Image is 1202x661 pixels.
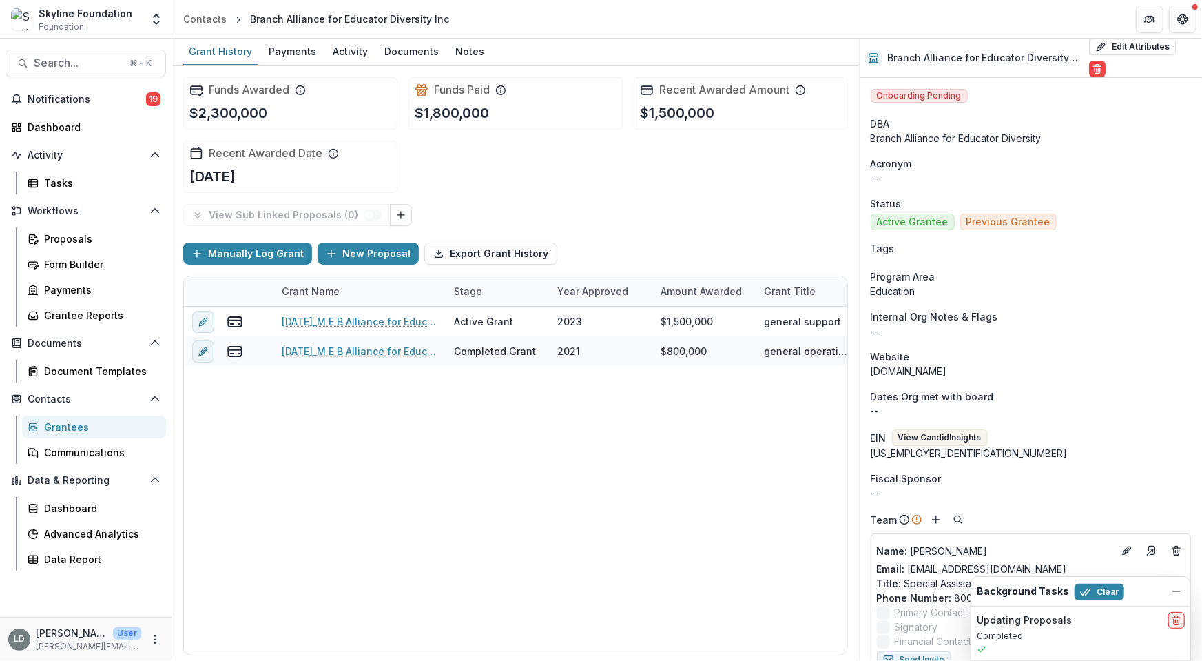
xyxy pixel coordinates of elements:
p: 800.519.0249 [877,591,1185,605]
a: [DOMAIN_NAME] [871,365,947,377]
nav: breadcrumb [178,9,455,29]
div: Branch Alliance for Educator Diversity [871,131,1191,145]
a: [DATE]_M E B Alliance for Educator Diversity Inc_1500000 [282,314,437,329]
div: Grant Name [273,276,446,306]
span: Email: [877,563,905,575]
p: [DATE] [189,166,236,187]
span: Notifications [28,94,146,105]
p: Team [871,513,898,527]
a: Document Templates [22,360,166,383]
button: Edit Attributes [1089,39,1176,55]
button: Clear [1075,584,1124,600]
div: Grant History [183,41,258,61]
button: Manually Log Grant [183,243,312,265]
span: Signatory [895,620,938,634]
span: Activity [28,150,144,161]
a: Go to contact [1141,540,1163,562]
a: Documents [379,39,444,65]
div: $800,000 [661,344,707,358]
div: Amount Awarded [652,276,756,306]
p: Special Assistant to the President [877,576,1185,591]
span: Name : [877,545,908,557]
h2: Background Tasks [977,586,1069,598]
a: Payments [22,278,166,301]
button: delete [1168,612,1185,629]
div: Payments [263,41,322,61]
button: Dismiss [1168,583,1185,600]
span: Data & Reporting [28,475,144,487]
img: Skyline Foundation [11,8,33,30]
h2: Funds Awarded [209,83,289,96]
button: edit [192,340,214,363]
button: Get Help [1169,6,1196,33]
p: -- [871,171,1191,185]
button: Partners [1136,6,1163,33]
h2: Recent Awarded Amount [659,83,789,96]
span: Tags [871,241,895,256]
button: Add [928,511,944,528]
span: Title : [877,578,902,589]
a: Tasks [22,172,166,194]
button: edit [192,311,214,333]
h2: Branch Alliance for Educator Diversity Inc [887,52,1084,64]
div: Document Templates [44,364,155,378]
span: Program Area [871,270,935,284]
p: $1,500,000 [640,103,714,123]
div: Notes [450,41,490,61]
button: view-payments [227,314,243,330]
div: 2021 [557,344,580,358]
div: general support [764,314,841,329]
p: [PERSON_NAME][EMAIL_ADDRESS][DOMAIN_NAME] [36,640,141,653]
p: $1,800,000 [415,103,489,123]
a: Payments [263,39,322,65]
a: Grantee Reports [22,304,166,327]
button: Open Workflows [6,200,166,222]
div: $1,500,000 [661,314,713,329]
div: Grant Name [273,284,348,298]
span: Internal Org Notes & Flags [871,309,998,324]
span: Active Grantee [877,216,949,228]
span: DBA [871,116,890,131]
span: 19 [146,92,160,106]
h2: Updating Proposals [977,615,1072,627]
div: Amount Awarded [652,284,750,298]
a: Name: [PERSON_NAME] [877,544,1113,558]
div: Dashboard [44,501,155,516]
div: Year approved [549,284,636,298]
button: Notifications19 [6,88,166,110]
a: Communications [22,441,166,464]
div: Grant Title [756,276,859,306]
div: Proposals [44,232,155,246]
a: Advanced Analytics [22,522,166,545]
div: Year approved [549,276,652,306]
p: Completed [977,630,1185,642]
button: Open Activity [6,144,166,166]
h2: Funds Paid [434,83,490,96]
div: Payments [44,283,155,297]
button: Export Grant History [424,243,557,265]
div: Dashboard [28,120,155,134]
button: Open Documents [6,332,166,354]
div: Communications [44,445,155,460]
a: Data Report [22,548,166,571]
span: Financial Contact [895,634,972,649]
button: view-payments [227,343,243,360]
a: Grantees [22,416,166,438]
div: Tasks [44,176,155,190]
div: Documents [379,41,444,61]
span: Primary Contact [895,605,966,620]
div: Advanced Analytics [44,527,155,541]
div: Form Builder [44,257,155,272]
span: Phone Number : [877,592,952,604]
button: Open entity switcher [147,6,166,33]
p: View Sub Linked Proposals ( 0 ) [209,210,364,221]
button: Link Grants [390,204,412,226]
p: -- [871,404,1191,418]
button: View CandidInsights [892,429,988,446]
div: 2023 [557,314,582,329]
span: Acronym [871,156,912,171]
p: [PERSON_NAME] [877,544,1113,558]
a: [DATE]_M E B Alliance for Educator Diversity Inc_800000 [282,344,437,358]
button: Deletes [1168,542,1185,559]
button: Open Data & Reporting [6,469,166,491]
